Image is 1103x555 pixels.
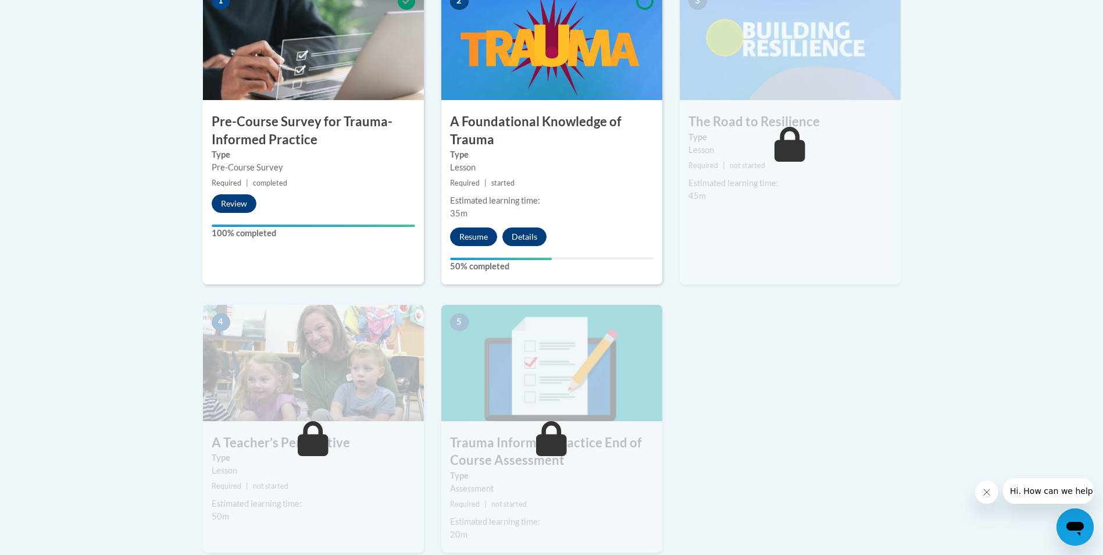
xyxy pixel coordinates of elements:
[491,500,527,508] span: not started
[688,191,706,201] span: 45m
[212,161,415,174] div: Pre-Course Survey
[253,179,287,187] span: completed
[203,305,424,421] img: Course Image
[975,481,998,504] iframe: Close message
[212,225,415,227] div: Your progress
[212,227,415,240] label: 100% completed
[484,179,487,187] span: |
[450,227,497,246] button: Resume
[441,434,662,470] h3: Trauma Informed Practice End of Course Assessment
[688,177,892,190] div: Estimated learning time:
[212,148,415,161] label: Type
[441,113,662,149] h3: A Foundational Knowledge of Trauma
[212,511,229,521] span: 50m
[688,131,892,144] label: Type
[212,194,256,213] button: Review
[212,314,230,331] span: 4
[212,482,241,490] span: Required
[680,113,901,131] h3: The Road to Resilience
[246,482,248,490] span: |
[688,144,892,156] div: Lesson
[450,194,654,207] div: Estimated learning time:
[441,305,662,421] img: Course Image
[730,161,765,170] span: not started
[246,179,248,187] span: |
[1003,478,1094,504] iframe: Message from company
[212,451,415,464] label: Type
[1056,508,1094,546] iframe: Button to launch messaging window
[450,161,654,174] div: Lesson
[450,482,654,495] div: Assessment
[502,227,547,246] button: Details
[212,179,241,187] span: Required
[491,179,515,187] span: started
[212,464,415,477] div: Lesson
[450,258,552,260] div: Your progress
[450,179,480,187] span: Required
[723,161,725,170] span: |
[212,497,415,510] div: Estimated learning time:
[688,161,718,170] span: Required
[450,148,654,161] label: Type
[203,113,424,149] h3: Pre-Course Survey for Trauma-Informed Practice
[450,500,480,508] span: Required
[450,515,654,528] div: Estimated learning time:
[253,482,288,490] span: not started
[203,434,424,452] h3: A Teacher’s Perspective
[484,500,487,508] span: |
[450,469,654,482] label: Type
[450,208,467,218] span: 35m
[450,314,469,331] span: 5
[450,260,654,273] label: 50% completed
[450,529,467,539] span: 20m
[7,8,94,17] span: Hi. How can we help?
